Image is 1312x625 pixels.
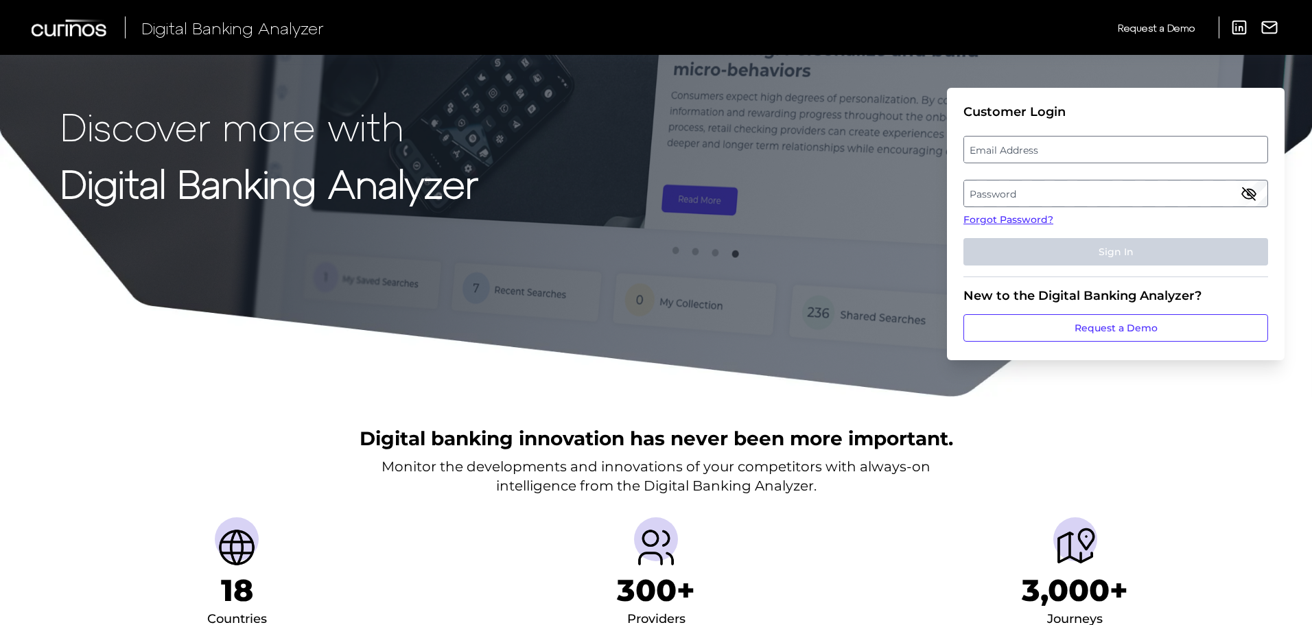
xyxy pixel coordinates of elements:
h1: 300+ [617,572,695,609]
div: New to the Digital Banking Analyzer? [963,288,1268,303]
label: Password [964,181,1267,206]
h2: Digital banking innovation has never been more important. [360,425,953,451]
h1: 18 [221,572,253,609]
button: Sign In [963,238,1268,266]
a: Request a Demo [963,314,1268,342]
a: Forgot Password? [963,213,1268,227]
h1: 3,000+ [1022,572,1128,609]
span: Request a Demo [1118,22,1195,34]
strong: Digital Banking Analyzer [60,160,478,206]
img: Journeys [1053,526,1097,569]
img: Providers [634,526,678,569]
img: Curinos [32,19,108,36]
span: Digital Banking Analyzer [141,18,324,38]
img: Countries [215,526,259,569]
p: Discover more with [60,104,478,148]
a: Request a Demo [1118,16,1195,39]
p: Monitor the developments and innovations of your competitors with always-on intelligence from the... [382,457,930,495]
label: Email Address [964,137,1267,162]
div: Customer Login [963,104,1268,119]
